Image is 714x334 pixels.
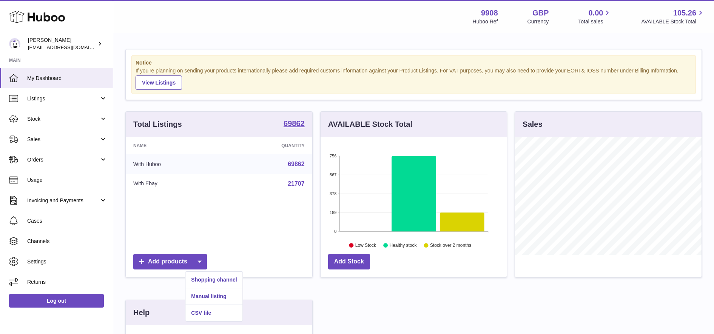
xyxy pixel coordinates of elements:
text: 756 [330,154,336,158]
text: Low Stock [355,243,376,248]
a: Add products [133,254,207,269]
div: Huboo Ref [473,18,498,25]
span: Returns [27,279,107,286]
h3: Sales [523,119,542,129]
span: Usage [27,177,107,184]
strong: 9908 [481,8,498,18]
text: 567 [330,172,336,177]
text: 189 [330,210,336,215]
a: View Listings [136,75,182,90]
img: tbcollectables@hotmail.co.uk [9,38,20,49]
a: Shopping channel [185,272,242,288]
div: If you're planning on sending your products internationally please add required customs informati... [136,67,692,90]
a: Add Stock [328,254,370,269]
span: Total sales [578,18,612,25]
a: CSV file [185,305,242,321]
div: [PERSON_NAME] [28,37,96,51]
a: Manual listing [185,288,242,305]
th: Name [126,137,224,154]
th: Quantity [224,137,312,154]
span: Cases [27,217,107,225]
span: Invoicing and Payments [27,197,99,204]
a: 21707 [288,180,305,187]
span: 0.00 [589,8,603,18]
strong: GBP [532,8,549,18]
a: 69862 [288,161,305,167]
span: My Dashboard [27,75,107,82]
span: Sales [27,136,99,143]
span: Listings [27,95,99,102]
span: 105.26 [673,8,696,18]
td: With Huboo [126,154,224,174]
h3: Help [133,308,150,318]
strong: 69862 [284,120,305,127]
text: 0 [334,229,336,234]
td: With Ebay [126,174,224,194]
text: Healthy stock [389,243,417,248]
text: 378 [330,191,336,196]
h3: AVAILABLE Stock Total [328,119,412,129]
span: AVAILABLE Stock Total [641,18,705,25]
div: Currency [527,18,549,25]
a: Log out [9,294,104,308]
strong: Notice [136,59,692,66]
a: 69862 [284,120,305,129]
h3: Total Listings [133,119,182,129]
span: Orders [27,156,99,163]
span: [EMAIL_ADDRESS][DOMAIN_NAME] [28,44,111,50]
a: 0.00 Total sales [578,8,612,25]
a: 105.26 AVAILABLE Stock Total [641,8,705,25]
span: Stock [27,115,99,123]
text: Stock over 2 months [430,243,471,248]
span: Settings [27,258,107,265]
span: Channels [27,238,107,245]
